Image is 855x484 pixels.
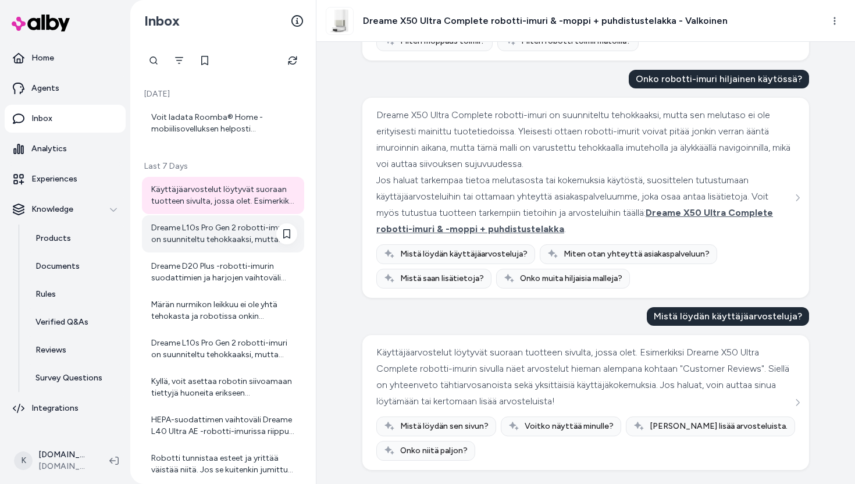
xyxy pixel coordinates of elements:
span: Miten otan yhteyttä asiakaspalveluun? [564,248,710,260]
a: Home [5,44,126,72]
button: Refresh [281,49,304,72]
p: Analytics [31,143,67,155]
a: Märän nurmikon leikkuu ei ole yhtä tehokasta ja robotissa onkin sadeanturi, joka tunnistaa sateen... [142,292,304,329]
div: Dreame L10s Pro Gen 2 robotti-imuri on suunniteltu tehokkaaksi, mutta samalla sen melutaso on pyr... [151,337,297,361]
a: Dreame D20 Plus -robotti-imurin suodattimien ja harjojen vaihtoväli riippuu käytöstä, mutta yleis... [142,254,304,291]
p: Verified Q&As [35,316,88,328]
p: [DATE] [142,88,304,100]
p: Inbox [31,113,52,124]
div: HEPA-suodattimen vaihtoväli Dreame L40 Ultra AE -robotti-imurissa riippuu käytöstä ja ympäristöst... [151,414,297,437]
button: Filter [168,49,191,72]
img: alby Logo [12,15,70,31]
a: Voit ladata Roomba® Home -mobiilisovelluksen helposti älypuhelimeesi tai tablettiisi. Toimi näin:... [142,105,304,142]
div: Dreame X50 Ultra Complete robotti-imuri on suunniteltu tehokkaaksi, mutta sen melutaso ei ole eri... [376,107,792,172]
a: Verified Q&As [24,308,126,336]
p: Last 7 Days [142,161,304,172]
a: Dreame L10s Pro Gen 2 robotti-imuri on suunniteltu tehokkaaksi, mutta samalla sen melutaso on pyr... [142,330,304,368]
span: Voitko näyttää minulle? [525,421,614,432]
button: Knowledge [5,195,126,223]
div: Robotti tunnistaa esteet ja yrittää väistää niitä. Jos se kuitenkin jumittuu, se pysähtyy ja käyt... [151,453,297,476]
p: Agents [31,83,59,94]
div: Onko robotti-imuri hiljainen käytössä? [629,70,809,88]
a: Kyllä, voit asettaa robotin siivoamaan tiettyjä huoneita erikseen mobiilisovelluksen avulla. [142,369,304,406]
span: [DOMAIN_NAME] [38,461,91,472]
div: Käyttäjäarvostelut löytyvät suoraan tuotteen sivulta, jossa olet. Esimerkiksi Dreame X50 Ultra Co... [151,184,297,207]
a: Analytics [5,135,126,163]
div: Dreame L10s Pro Gen 2 robotti-imuri on suunniteltu tehokkaaksi, mutta samalla sen melutaso on pyr... [151,222,297,245]
a: Käyttäjäarvostelut löytyvät suoraan tuotteen sivulta, jossa olet. Esimerkiksi Dreame X50 Ultra Co... [142,177,304,214]
div: Voit ladata Roomba® Home -mobiilisovelluksen helposti älypuhelimeesi tai tablettiisi. Toimi näin:... [151,112,297,135]
button: See more [790,191,804,205]
span: Mistä löydän sen sivun? [400,421,489,432]
span: Onko muita hiljaisia malleja? [520,273,622,284]
p: Experiences [31,173,77,185]
h3: Dreame X50 Ultra Complete robotti-imuri & -moppi + puhdistustelakka - Valkoinen [363,14,728,28]
h2: Inbox [144,12,180,30]
button: K[DOMAIN_NAME] Shopify[DOMAIN_NAME] [7,442,100,479]
div: Mistä löydän käyttäjäarvosteluja? [647,307,809,326]
a: Reviews [24,336,126,364]
p: Products [35,233,71,244]
div: Dreame D20 Plus -robotti-imurin suodattimien ja harjojen vaihtoväli riippuu käytöstä, mutta yleis... [151,261,297,284]
p: Survey Questions [35,372,102,384]
p: Knowledge [31,204,73,215]
p: Home [31,52,54,64]
a: Inbox [5,105,126,133]
a: Rules [24,280,126,308]
a: Products [24,225,126,252]
button: See more [790,396,804,410]
div: Märän nurmikon leikkuu ei ole yhtä tehokasta ja robotissa onkin sadeanturi, joka tunnistaa sateen... [151,299,297,322]
div: Kyllä, voit asettaa robotin siivoamaan tiettyjä huoneita erikseen mobiilisovelluksen avulla. [151,376,297,399]
a: Robotti tunnistaa esteet ja yrittää väistää niitä. Jos se kuitenkin jumittuu, se pysähtyy ja käyt... [142,446,304,483]
p: Rules [35,289,56,300]
a: Documents [24,252,126,280]
span: Mistä löydän käyttäjäarvosteluja? [400,248,528,260]
span: [PERSON_NAME] lisää arvosteluista. [650,421,788,432]
div: Käyttäjäarvostelut löytyvät suoraan tuotteen sivulta, jossa olet. Esimerkiksi Dreame X50 Ultra Co... [376,344,792,410]
img: Dreame_X50_Ultra_Complete_side_1_1.jpg [326,8,353,34]
a: Agents [5,74,126,102]
a: Survey Questions [24,364,126,392]
a: Integrations [5,394,126,422]
p: [DOMAIN_NAME] Shopify [38,449,91,461]
span: K [14,451,33,470]
p: Integrations [31,403,79,414]
span: Onko niitä paljon? [400,445,468,457]
a: HEPA-suodattimen vaihtoväli Dreame L40 Ultra AE -robotti-imurissa riippuu käytöstä ja ympäristöst... [142,407,304,444]
p: Documents [35,261,80,272]
span: Mistä saan lisätietoja? [400,273,484,284]
div: Jos haluat tarkempaa tietoa melutasosta tai kokemuksia käytöstä, suosittelen tutustumaan käyttäjä... [376,172,792,237]
p: Reviews [35,344,66,356]
a: Dreame L10s Pro Gen 2 robotti-imuri on suunniteltu tehokkaaksi, mutta samalla sen melutaso on pyr... [142,215,304,252]
a: Experiences [5,165,126,193]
